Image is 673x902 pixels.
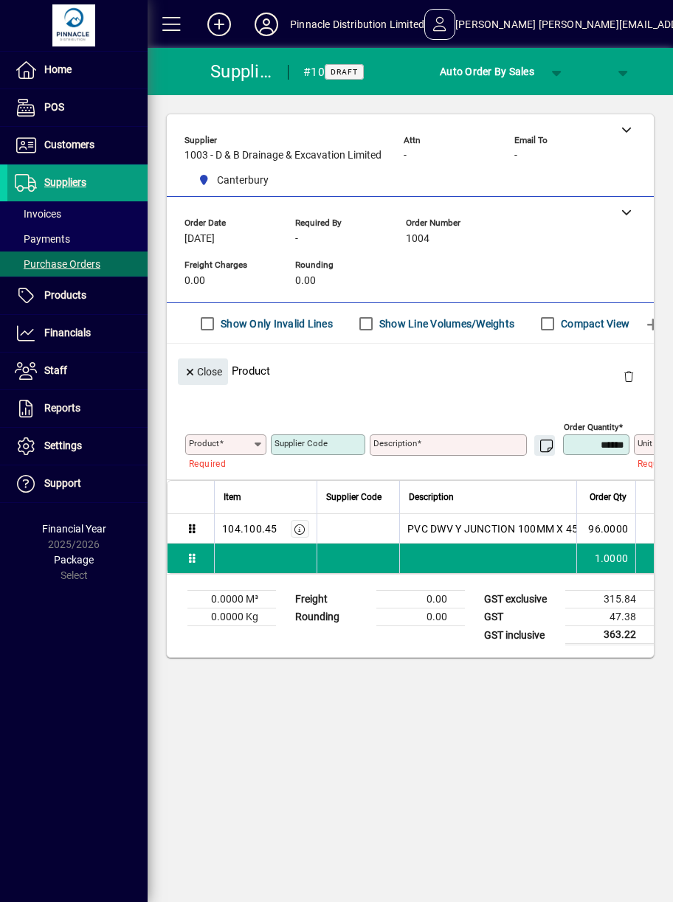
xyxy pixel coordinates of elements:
[7,353,148,389] a: Staff
[590,489,627,505] span: Order Qty
[189,438,219,448] mat-label: Product
[290,13,424,36] div: Pinnacle Distribution Limited
[243,11,290,38] button: Profile
[376,608,465,626] td: 0.00
[189,455,255,471] mat-error: Required
[303,60,332,84] div: #1004
[295,233,298,245] span: -
[15,233,70,245] span: Payments
[174,364,232,378] app-page-header-button: Close
[564,422,618,432] mat-label: Order Quantity
[477,608,565,626] td: GST
[184,260,273,270] span: Freight Charges
[295,275,316,287] span: 0.00
[184,233,215,245] span: [DATE]
[7,390,148,427] a: Reports
[44,327,91,339] span: Financials
[224,489,241,505] span: Item
[178,358,228,385] button: Close
[42,523,106,535] span: Financial Year
[7,277,148,314] a: Products
[187,591,276,608] td: 0.0000 M³
[44,477,81,489] span: Support
[409,489,454,505] span: Description
[15,208,61,220] span: Invoices
[44,364,67,376] span: Staff
[7,89,148,126] a: POS
[288,591,376,608] td: Freight
[44,139,94,150] span: Customers
[432,58,542,85] button: Auto Order By Sales
[477,626,565,645] td: GST inclusive
[565,608,654,626] td: 47.38
[7,315,148,352] a: Financials
[373,438,417,448] mat-label: Description
[15,258,100,270] span: Purchase Orders
[576,514,635,544] td: 96.0000
[376,316,514,331] label: Show Line Volumes/Weights
[288,608,376,626] td: Rounding
[44,440,82,451] span: Settings
[407,521,612,536] span: PVC DWV Y JUNCTION 100MM X 45' PLAIN
[187,608,276,626] td: 0.0000 Kg
[184,360,222,384] span: Close
[558,316,629,331] label: Compact View
[218,316,333,331] label: Show Only Invalid Lines
[576,544,635,573] td: 1.0000
[295,260,384,270] span: Rounding
[7,465,148,502] a: Support
[477,591,565,608] td: GST exclusive
[192,171,275,190] span: Canterbury
[7,428,148,465] a: Settings
[565,591,654,608] td: 315.84
[44,402,80,414] span: Reports
[167,344,654,398] div: Product
[54,554,94,566] span: Package
[404,150,407,162] span: -
[184,150,382,162] span: 1003 - D & B Drainage & Excavation Limited
[565,626,654,645] td: 363.22
[514,150,517,162] span: -
[7,226,148,251] a: Payments
[184,275,205,287] span: 0.00
[326,489,382,505] span: Supplier Code
[44,63,72,75] span: Home
[222,521,277,536] div: 104.100.45
[44,101,64,113] span: POS
[376,591,465,608] td: 0.00
[7,201,148,226] a: Invoices
[44,289,86,301] span: Products
[611,358,646,394] button: Delete
[275,438,328,448] mat-label: Supplier Code
[210,60,273,83] div: Supplier Purchase Order
[7,127,148,164] a: Customers
[406,233,429,245] span: 1004
[440,60,534,83] span: Auto Order By Sales
[44,176,86,188] span: Suppliers
[217,173,269,188] span: Canterbury
[7,251,148,277] a: Purchase Orders
[196,11,243,38] button: Add
[611,370,646,383] app-page-header-button: Delete
[7,52,148,89] a: Home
